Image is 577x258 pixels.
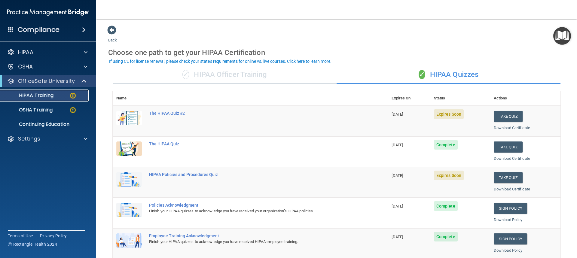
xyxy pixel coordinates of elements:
a: Privacy Policy [40,233,67,239]
p: OfficeSafe University [18,77,75,85]
span: [DATE] [392,112,403,117]
a: Download Policy [494,248,523,253]
button: Take Quiz [494,111,523,122]
a: Settings [7,135,87,142]
div: If using CE for license renewal, please check your state's requirements for online vs. live cours... [109,59,331,63]
div: Finish your HIPAA quizzes to acknowledge you have received HIPAA employee training. [149,238,358,245]
div: HIPAA Officer Training [113,66,337,84]
p: OSHA [18,63,33,70]
div: Finish your HIPAA quizzes to acknowledge you have received your organization’s HIPAA policies. [149,208,358,215]
button: If using CE for license renewal, please check your state's requirements for online vs. live cours... [108,58,332,64]
a: Download Policy [494,217,523,222]
span: [DATE] [392,235,403,239]
div: HIPAA Quizzes [337,66,560,84]
th: Actions [490,91,560,106]
a: Sign Policy [494,233,527,244]
span: Complete [434,232,458,241]
p: OSHA Training [4,107,53,113]
button: Take Quiz [494,141,523,153]
span: ✓ [419,70,425,79]
span: Complete [434,201,458,211]
div: The HIPAA Quiz [149,141,358,146]
a: Back [108,31,117,42]
img: PMB logo [7,6,89,18]
span: Ⓒ Rectangle Health 2024 [8,241,57,247]
a: HIPAA [7,49,87,56]
button: Take Quiz [494,172,523,183]
th: Name [113,91,145,106]
a: Terms of Use [8,233,33,239]
p: HIPAA Training [4,93,53,99]
div: Employee Training Acknowledgment [149,233,358,238]
span: Expires Soon [434,109,464,119]
div: The HIPAA Quiz #2 [149,111,358,116]
span: [DATE] [392,204,403,208]
span: Expires Soon [434,171,464,180]
span: Complete [434,140,458,150]
a: Sign Policy [494,203,527,214]
div: Choose one path to get your HIPAA Certification [108,44,565,61]
h4: Compliance [18,26,60,34]
a: Download Certificate [494,126,530,130]
p: Settings [18,135,40,142]
span: [DATE] [392,143,403,147]
div: HIPAA Policies and Procedures Quiz [149,172,358,177]
img: warning-circle.0cc9ac19.png [69,106,77,114]
a: OfficeSafe University [7,77,87,85]
img: warning-circle.0cc9ac19.png [69,92,77,99]
button: Open Resource Center [553,27,571,45]
a: OSHA [7,63,87,70]
a: Download Certificate [494,187,530,191]
a: Download Certificate [494,156,530,161]
div: Policies Acknowledgment [149,203,358,208]
p: Continuing Education [4,121,86,127]
span: ✓ [182,70,189,79]
th: Expires On [388,91,430,106]
th: Status [430,91,490,106]
p: HIPAA [18,49,33,56]
span: [DATE] [392,173,403,178]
